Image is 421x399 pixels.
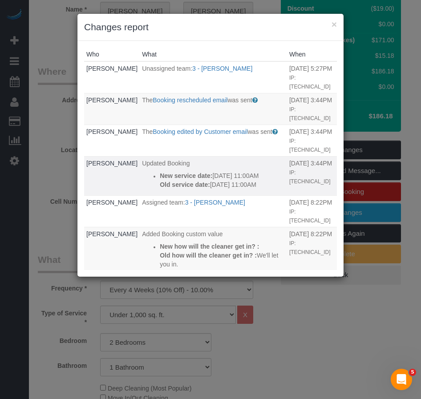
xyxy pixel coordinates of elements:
a: [PERSON_NAME] [86,160,138,167]
td: When [287,195,337,227]
small: IP: [TECHNICAL_ID] [289,209,331,224]
a: [PERSON_NAME] [86,65,138,72]
h3: Changes report [84,20,337,34]
iframe: Intercom live chat [391,369,412,390]
p: We'll let you in. [160,251,285,269]
small: IP: [TECHNICAL_ID] [289,106,331,121]
small: IP: [TECHNICAL_ID] [289,75,331,90]
strong: New how will the cleaner get in? : [160,243,259,250]
span: was sent [248,128,272,135]
span: The [142,128,153,135]
td: When [287,125,337,156]
p: [DATE] 11:00AM [160,180,285,189]
p: [DATE] 11:00AM [160,171,285,180]
td: What [140,156,287,195]
small: IP: [TECHNICAL_ID] [289,240,331,255]
th: When [287,48,337,61]
span: The [142,97,153,104]
span: Added Booking custom value [142,230,223,238]
td: When [287,227,337,275]
td: When [287,156,337,195]
td: Who [84,61,140,93]
span: was sent [227,97,252,104]
td: Who [84,93,140,125]
button: × [332,20,337,29]
a: [PERSON_NAME] [86,97,138,104]
a: [PERSON_NAME] [86,230,138,238]
td: What [140,195,287,227]
td: When [287,93,337,125]
span: Assigned team: [142,199,185,206]
td: What [140,227,287,275]
td: What [140,125,287,156]
td: What [140,61,287,93]
td: Who [84,125,140,156]
a: 3 - [PERSON_NAME] [185,199,245,206]
span: 5 [409,369,416,376]
sui-modal: Changes report [77,14,344,277]
span: Updated Booking [142,160,190,167]
strong: New service date: [160,172,212,179]
a: Booking edited by Customer email [153,128,247,135]
a: [PERSON_NAME] [86,199,138,206]
td: What [140,93,287,125]
th: Who [84,48,140,61]
strong: Old service date: [160,181,210,188]
small: IP: [TECHNICAL_ID] [289,169,331,185]
td: When [287,61,337,93]
strong: Old how will the cleaner get in? : [160,252,257,259]
a: Booking rescheduled email [153,97,227,104]
td: Who [84,227,140,275]
td: Who [84,156,140,195]
th: What [140,48,287,61]
span: Unassigned team: [142,65,192,72]
a: [PERSON_NAME] [86,128,138,135]
a: 3 - [PERSON_NAME] [192,65,252,72]
td: Who [84,195,140,227]
small: IP: [TECHNICAL_ID] [289,138,331,153]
